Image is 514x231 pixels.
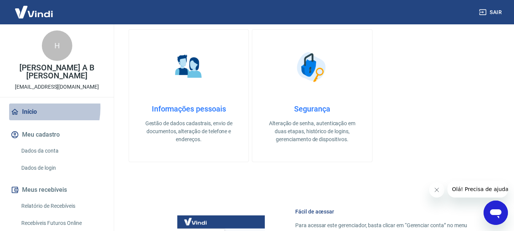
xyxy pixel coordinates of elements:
[264,104,360,113] h4: Segurança
[141,104,236,113] h4: Informações pessoais
[18,143,105,159] a: Dados da conta
[18,198,105,214] a: Relatório de Recebíveis
[295,208,477,215] h6: Fácil de acessar
[42,30,72,61] div: H
[477,5,505,19] button: Sair
[141,119,236,143] p: Gestão de dados cadastrais, envio de documentos, alteração de telefone e endereços.
[9,182,105,198] button: Meus recebíveis
[252,29,372,162] a: SegurançaSegurançaAlteração de senha, autenticação em duas etapas, histórico de logins, gerenciam...
[429,182,444,198] iframe: Fechar mensagem
[9,0,59,24] img: Vindi
[129,29,249,162] a: Informações pessoaisInformações pessoaisGestão de dados cadastrais, envio de documentos, alteraçã...
[293,48,331,86] img: Segurança
[9,126,105,143] button: Meu cadastro
[264,119,360,143] p: Alteração de senha, autenticação em duas etapas, histórico de logins, gerenciamento de dispositivos.
[15,83,99,91] p: [EMAIL_ADDRESS][DOMAIN_NAME]
[5,5,64,11] span: Olá! Precisa de ajuda?
[18,160,105,176] a: Dados de login
[170,48,208,86] img: Informações pessoais
[18,215,105,231] a: Recebíveis Futuros Online
[447,181,508,198] iframe: Mensagem da empresa
[9,104,105,120] a: Início
[484,201,508,225] iframe: Botão para abrir a janela de mensagens
[6,64,108,80] p: [PERSON_NAME] A B [PERSON_NAME]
